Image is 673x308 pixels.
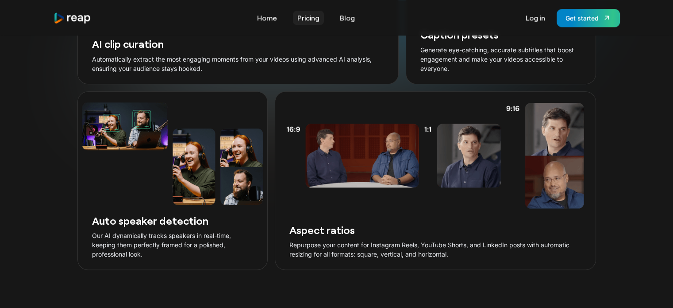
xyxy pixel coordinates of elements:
[92,55,384,73] p: Automatically extract the most engaging moments from your videos using advanced AI analysis, ensu...
[557,9,620,27] a: Get started
[335,11,359,25] a: Blog
[78,102,267,205] img: Auto speaker detection
[278,102,592,209] img: Aspect ratios
[92,214,253,227] h3: Auto speaker detection
[420,45,581,73] p: Generate eye-catching, accurate subtitles that boost engagement and make your videos accessible t...
[289,223,581,237] h3: Aspect ratios
[289,240,581,259] p: Repurpose your content for Instagram Reels, YouTube Shorts, and LinkedIn posts with automatic res...
[92,37,384,51] h3: AI clip curation
[521,11,550,25] a: Log in
[54,12,92,24] img: reap logo
[565,13,599,23] div: Get started
[54,12,92,24] a: home
[253,11,281,25] a: Home
[293,11,324,25] a: Pricing
[92,231,253,259] p: Our AI dynamically tracks speakers in real-time, keeping them perfectly framed for a polished, pr...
